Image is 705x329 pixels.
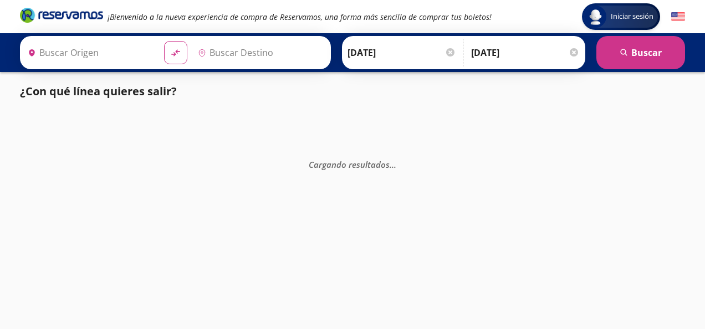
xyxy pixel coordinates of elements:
[471,39,580,66] input: Opcional
[193,39,325,66] input: Buscar Destino
[390,159,392,170] span: .
[671,10,685,24] button: English
[309,159,396,170] em: Cargando resultados
[20,7,103,23] i: Brand Logo
[596,36,685,69] button: Buscar
[108,12,492,22] em: ¡Bienvenido a la nueva experiencia de compra de Reservamos, una forma más sencilla de comprar tus...
[394,159,396,170] span: .
[23,39,155,66] input: Buscar Origen
[392,159,394,170] span: .
[606,11,658,22] span: Iniciar sesión
[20,7,103,27] a: Brand Logo
[348,39,456,66] input: Elegir Fecha
[20,83,177,100] p: ¿Con qué línea quieres salir?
